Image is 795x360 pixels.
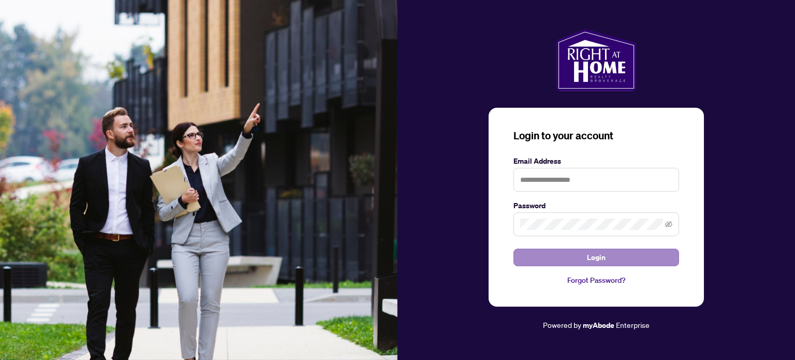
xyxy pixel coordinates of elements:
span: Powered by [543,320,581,329]
button: Login [513,249,679,266]
span: Login [587,249,606,266]
span: Enterprise [616,320,650,329]
label: Email Address [513,155,679,167]
span: eye-invisible [665,221,672,228]
label: Password [513,200,679,211]
h3: Login to your account [513,128,679,143]
a: Forgot Password? [513,275,679,286]
a: myAbode [583,320,614,331]
img: ma-logo [556,29,636,91]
